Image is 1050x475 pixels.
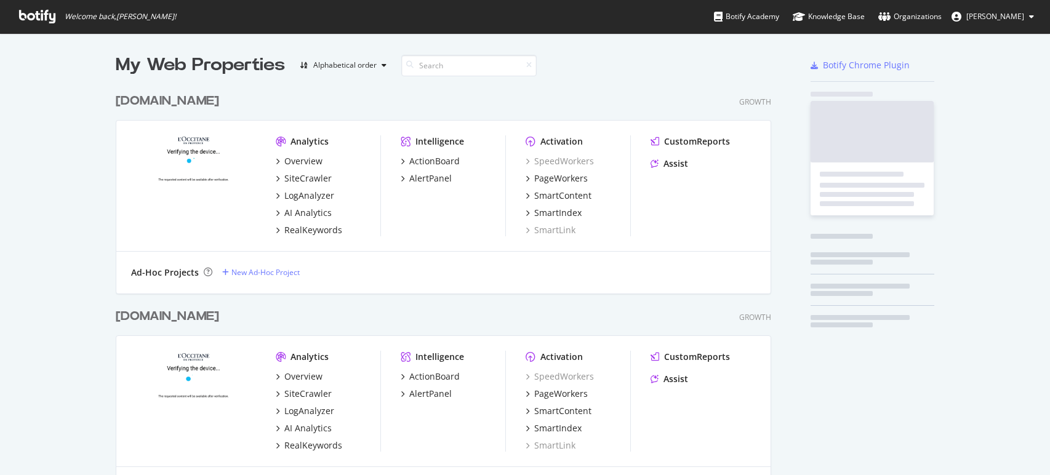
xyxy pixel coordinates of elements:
a: AI Analytics [276,207,332,219]
a: SpeedWorkers [526,155,594,167]
div: Activation [540,351,583,363]
a: Overview [276,155,323,167]
div: SiteCrawler [284,388,332,400]
span: Robin Baron [966,11,1024,22]
a: SpeedWorkers [526,370,594,383]
div: Activation [540,135,583,148]
div: PageWorkers [534,388,588,400]
a: ActionBoard [401,370,460,383]
div: My Web Properties [116,53,285,78]
a: SmartIndex [526,422,582,434]
div: Overview [284,155,323,167]
div: SmartContent [534,405,591,417]
div: SmartContent [534,190,591,202]
a: SiteCrawler [276,388,332,400]
div: LogAnalyzer [284,405,334,417]
div: Organizations [878,10,942,23]
div: AlertPanel [409,172,452,185]
div: AI Analytics [284,422,332,434]
button: Alphabetical order [295,55,391,75]
a: CustomReports [651,351,730,363]
a: Botify Chrome Plugin [811,59,910,71]
div: Analytics [291,351,329,363]
button: [PERSON_NAME] [942,7,1044,26]
div: Intelligence [415,135,464,148]
a: New Ad-Hoc Project [222,267,300,277]
div: Growth [739,312,771,322]
div: Intelligence [415,351,464,363]
a: PageWorkers [526,172,588,185]
div: CustomReports [664,135,730,148]
div: AI Analytics [284,207,332,219]
div: [DOMAIN_NAME] [116,308,219,325]
div: RealKeywords [284,439,342,452]
a: [DOMAIN_NAME] [116,308,224,325]
a: CustomReports [651,135,730,148]
img: de.loccitane.com [131,135,256,235]
a: SmartContent [526,190,591,202]
div: Assist [663,158,688,170]
div: Alphabetical order [313,62,377,69]
a: [DOMAIN_NAME] [116,92,224,110]
div: SiteCrawler [284,172,332,185]
a: PageWorkers [526,388,588,400]
div: CustomReports [664,351,730,363]
div: New Ad-Hoc Project [231,267,300,277]
a: LogAnalyzer [276,190,334,202]
a: SmartLink [526,224,575,236]
div: LogAnalyzer [284,190,334,202]
div: Botify Chrome Plugin [823,59,910,71]
a: AlertPanel [401,388,452,400]
a: SiteCrawler [276,172,332,185]
div: Analytics [291,135,329,148]
span: Welcome back, [PERSON_NAME] ! [65,12,176,22]
a: AlertPanel [401,172,452,185]
a: Overview [276,370,323,383]
div: RealKeywords [284,224,342,236]
a: SmartLink [526,439,575,452]
div: ActionBoard [409,155,460,167]
a: RealKeywords [276,439,342,452]
div: [DOMAIN_NAME] [116,92,219,110]
div: Assist [663,373,688,385]
div: SmartIndex [534,207,582,219]
div: PageWorkers [534,172,588,185]
div: Ad-Hoc Projects [131,266,199,279]
div: ActionBoard [409,370,460,383]
a: Assist [651,158,688,170]
a: AI Analytics [276,422,332,434]
a: ActionBoard [401,155,460,167]
img: es.loccitane.com [131,351,256,450]
a: SmartIndex [526,207,582,219]
div: SmartIndex [534,422,582,434]
div: Overview [284,370,323,383]
div: AlertPanel [409,388,452,400]
a: Assist [651,373,688,385]
a: RealKeywords [276,224,342,236]
div: Growth [739,97,771,107]
a: SmartContent [526,405,591,417]
div: Botify Academy [714,10,779,23]
div: Knowledge Base [793,10,865,23]
input: Search [401,55,537,76]
a: LogAnalyzer [276,405,334,417]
